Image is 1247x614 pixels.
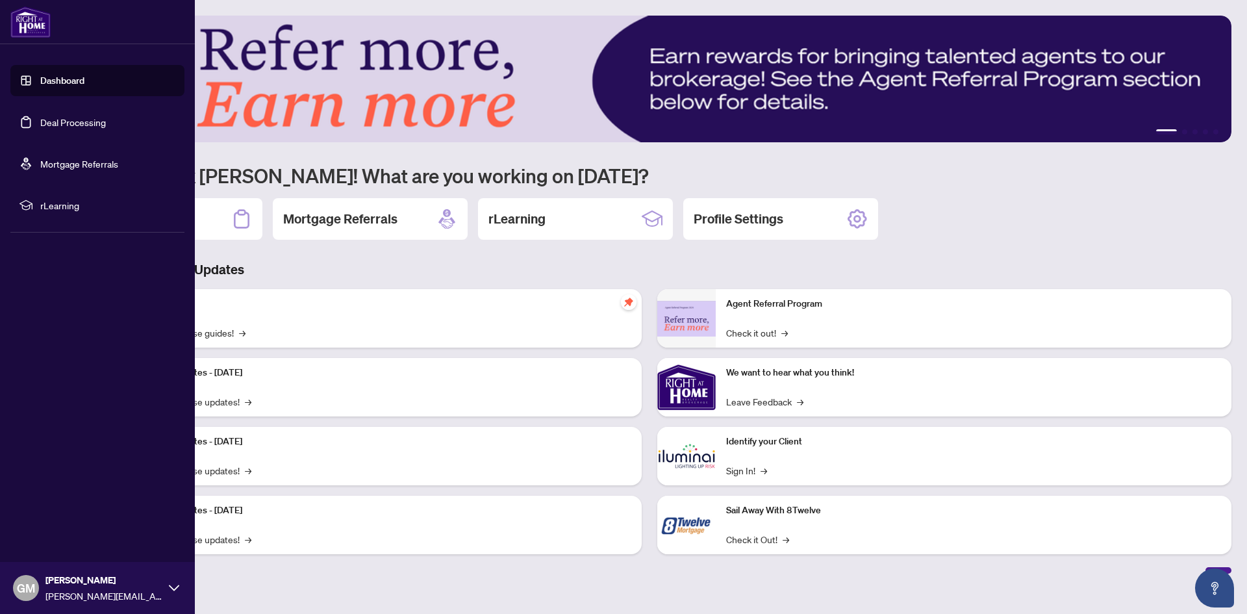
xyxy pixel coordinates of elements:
img: Identify your Client [657,427,716,485]
a: Sign In!→ [726,463,767,478]
img: Slide 0 [68,16,1231,142]
span: GM [17,579,35,597]
h2: Mortgage Referrals [283,210,397,228]
img: We want to hear what you think! [657,358,716,416]
a: Deal Processing [40,116,106,128]
p: Platform Updates - [DATE] [136,435,631,449]
button: 2 [1182,129,1187,134]
span: pushpin [621,294,636,310]
span: → [245,394,251,409]
button: Open asap [1195,569,1234,608]
a: Check it out!→ [726,326,788,340]
span: [PERSON_NAME] [45,573,162,587]
p: Platform Updates - [DATE] [136,366,631,380]
p: We want to hear what you think! [726,366,1221,380]
p: Platform Updates - [DATE] [136,504,631,518]
a: Dashboard [40,75,84,86]
img: Sail Away With 8Twelve [657,496,716,554]
a: Leave Feedback→ [726,394,803,409]
p: Identify your Client [726,435,1221,449]
p: Agent Referral Program [726,297,1221,311]
span: → [245,532,251,546]
h2: rLearning [488,210,546,228]
span: → [761,463,767,478]
a: Mortgage Referrals [40,158,118,170]
span: → [781,326,788,340]
p: Sail Away With 8Twelve [726,504,1221,518]
p: Self-Help [136,297,631,311]
button: 3 [1192,129,1198,134]
span: [PERSON_NAME][EMAIL_ADDRESS][PERSON_NAME][DOMAIN_NAME] [45,589,162,603]
h3: Brokerage & Industry Updates [68,261,1231,279]
span: rLearning [40,198,175,212]
h2: Profile Settings [694,210,783,228]
span: → [783,532,789,546]
img: logo [10,6,51,38]
a: Check it Out!→ [726,532,789,546]
img: Agent Referral Program [657,301,716,337]
button: 4 [1203,129,1208,134]
h1: Welcome back [PERSON_NAME]! What are you working on [DATE]? [68,163,1231,188]
span: → [797,394,803,409]
button: 1 [1156,129,1177,134]
span: → [239,326,246,340]
span: → [245,463,251,478]
button: 5 [1213,129,1218,134]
